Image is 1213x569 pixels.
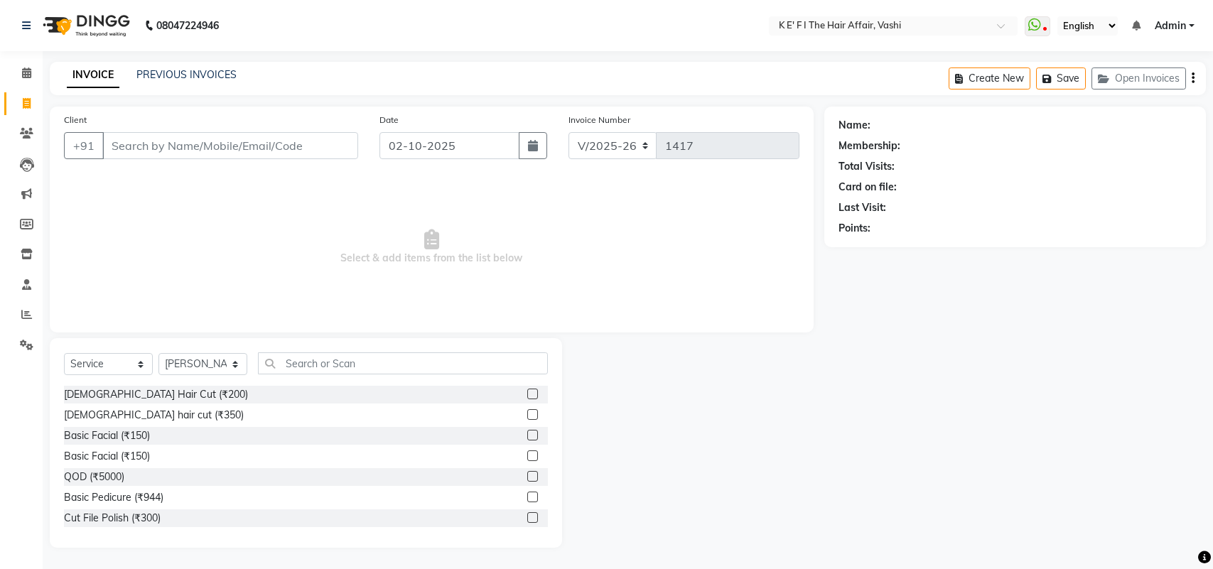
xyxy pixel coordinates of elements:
button: +91 [64,132,104,159]
div: Name: [839,118,870,133]
div: [DEMOGRAPHIC_DATA] Hair Cut (₹200) [64,387,248,402]
button: Save [1036,67,1086,90]
div: Card on file: [839,180,897,195]
label: Invoice Number [568,114,630,126]
div: Membership: [839,139,900,153]
a: INVOICE [67,63,119,88]
span: Select & add items from the list below [64,176,799,318]
label: Client [64,114,87,126]
div: Points: [839,221,870,236]
a: PREVIOUS INVOICES [136,68,237,81]
div: Basic Pedicure (₹944) [64,490,163,505]
div: Basic Facial (₹150) [64,428,150,443]
label: Date [379,114,399,126]
div: QOD (₹5000) [64,470,124,484]
div: Last Visit: [839,200,886,215]
button: Open Invoices [1091,67,1186,90]
img: logo [36,6,134,45]
span: Admin [1155,18,1186,33]
div: Cut File Polish (₹300) [64,511,161,526]
input: Search or Scan [258,352,548,374]
input: Search by Name/Mobile/Email/Code [102,132,358,159]
div: Total Visits: [839,159,895,174]
div: Basic Facial (₹150) [64,449,150,464]
div: [DEMOGRAPHIC_DATA] hair cut (₹350) [64,408,244,423]
button: Create New [949,67,1030,90]
b: 08047224946 [156,6,219,45]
